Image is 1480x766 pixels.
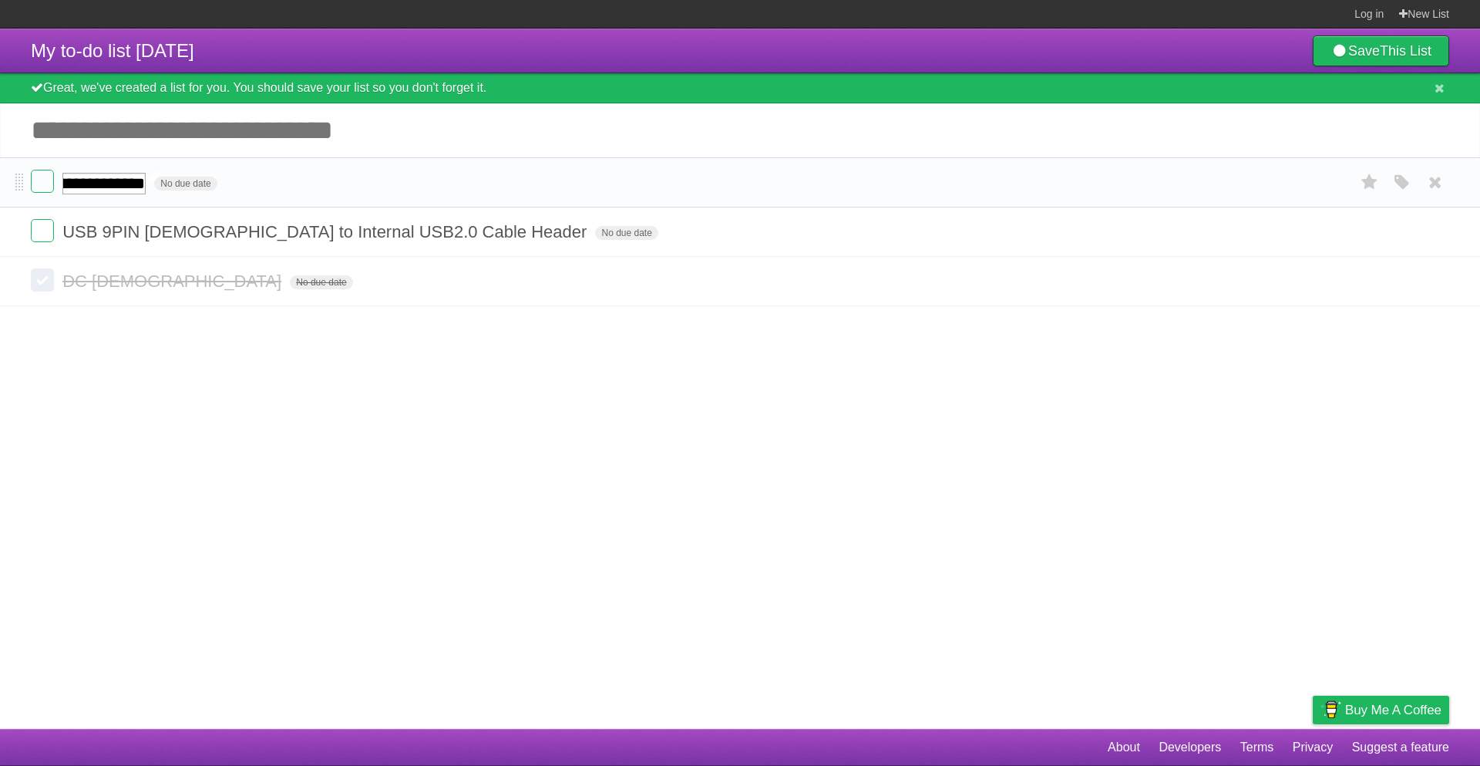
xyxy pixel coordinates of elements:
[1355,170,1384,195] label: Star task
[31,219,54,242] label: Done
[62,222,590,241] span: USB 9PIN [DEMOGRAPHIC_DATA] to Internal USB2.0 Cable Header
[62,272,285,291] span: DC [DEMOGRAPHIC_DATA]
[1159,733,1221,762] a: Developers
[595,226,658,240] span: No due date
[1352,733,1449,762] a: Suggest a feature
[1293,733,1333,762] a: Privacy
[31,268,54,292] label: Done
[1240,733,1274,762] a: Terms
[1345,697,1441,724] span: Buy me a coffee
[1313,35,1449,66] a: SaveThis List
[290,275,352,289] span: No due date
[1313,696,1449,724] a: Buy me a coffee
[1320,697,1341,723] img: Buy me a coffee
[31,40,194,61] span: My to-do list [DATE]
[31,170,54,193] label: Done
[1380,43,1431,59] b: This List
[154,177,217,191] span: No due date
[1108,733,1140,762] a: About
